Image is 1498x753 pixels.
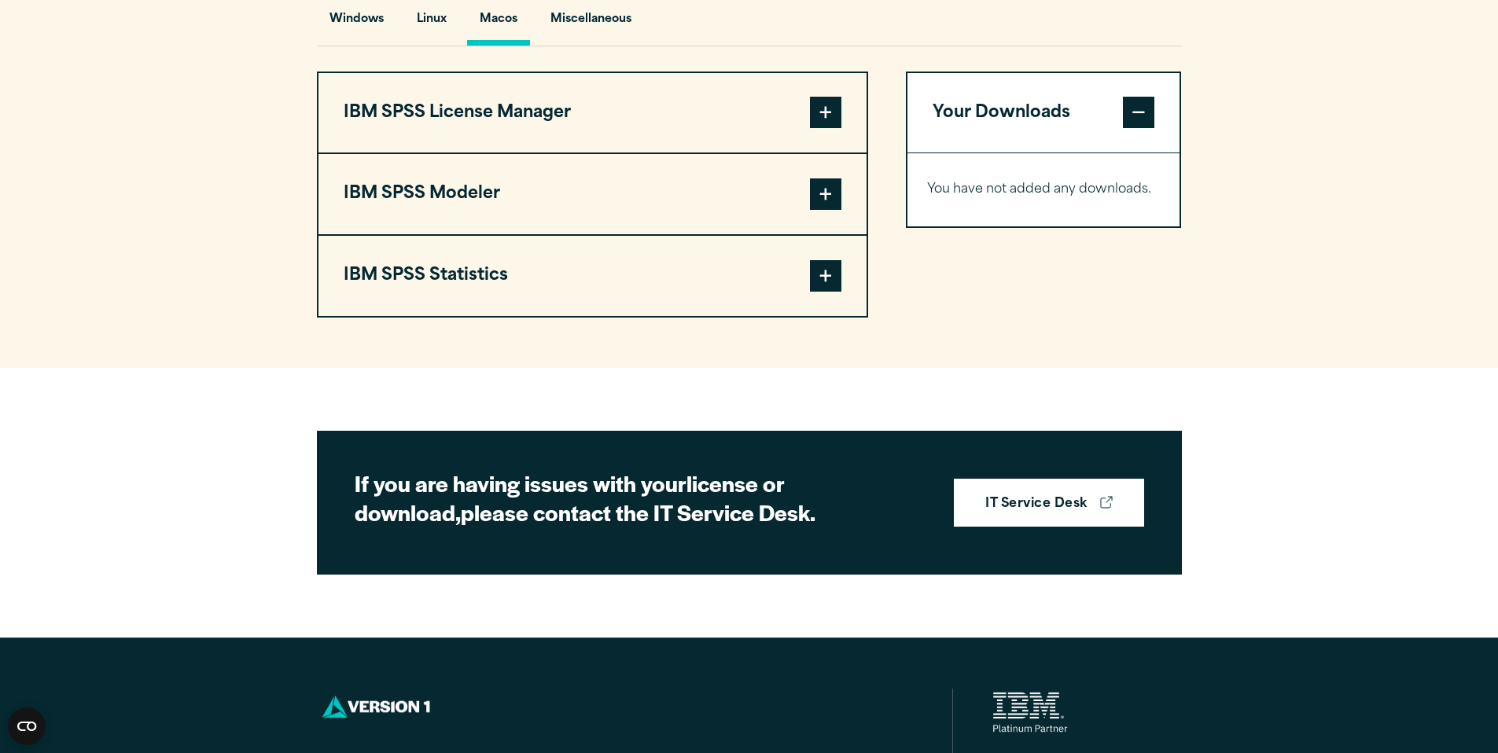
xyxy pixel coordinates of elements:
[404,1,459,46] button: Linux
[355,467,785,528] strong: license or download,
[8,707,46,745] button: Open CMP widget
[927,178,1161,201] p: You have not added any downloads.
[538,1,644,46] button: Miscellaneous
[985,494,1087,515] strong: IT Service Desk
[318,236,867,316] button: IBM SPSS Statistics
[907,73,1180,153] button: Your Downloads
[467,1,530,46] button: Macos
[954,479,1143,527] a: IT Service Desk
[318,73,867,153] button: IBM SPSS License Manager
[355,468,905,527] h2: If you are having issues with your please contact the IT Service Desk.
[317,1,396,46] button: Windows
[318,154,867,234] button: IBM SPSS Modeler
[907,152,1180,226] div: Your Downloads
